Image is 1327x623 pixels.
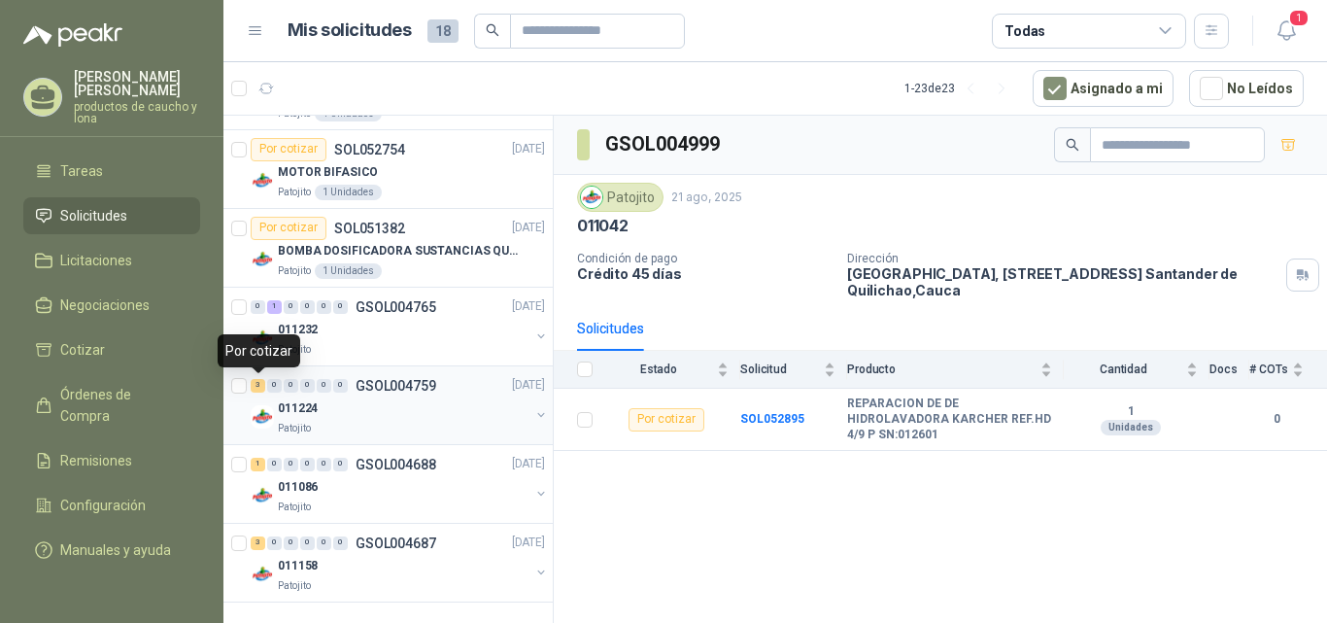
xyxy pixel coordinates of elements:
span: Configuración [60,495,146,516]
p: SOL051382 [334,222,405,235]
a: Por cotizarSOL051382[DATE] Company LogoBOMBA DOSIFICADORA SUSTANCIAS QUIMICASPatojito1 Unidades [223,209,553,288]
div: 0 [333,300,348,314]
p: [DATE] [512,219,545,237]
p: BOMBA DOSIFICADORA SUSTANCIAS QUIMICAS [278,242,520,260]
p: 011158 [278,557,318,575]
span: Producto [847,363,1037,376]
div: 1 [251,458,265,471]
a: 0 1 0 0 0 0 GSOL004765[DATE] Company Logo011232Patojito [251,295,549,358]
a: Cotizar [23,331,200,368]
button: 1 [1269,14,1304,49]
p: GSOL004759 [356,379,436,393]
b: 0 [1249,410,1304,429]
div: 0 [284,379,298,393]
div: 0 [333,458,348,471]
a: SOL052895 [740,412,804,426]
span: 1 [1288,9,1310,27]
div: 0 [333,536,348,550]
span: Órdenes de Compra [60,384,182,427]
p: Patojito [278,578,311,594]
p: SOL052754 [334,143,405,156]
img: Company Logo [251,405,274,429]
div: 0 [267,536,282,550]
p: Patojito [278,185,311,200]
div: 0 [284,458,298,471]
span: Manuales y ayuda [60,539,171,561]
p: GSOL004765 [356,300,436,314]
span: Tareas [60,160,103,182]
a: 1 0 0 0 0 0 GSOL004688[DATE] Company Logo011086Patojito [251,453,549,515]
div: 0 [300,536,315,550]
p: [PERSON_NAME] [PERSON_NAME] [74,70,200,97]
a: Por cotizarSOL052754[DATE] Company LogoMOTOR BIFASICOPatojito1 Unidades [223,130,553,209]
p: GSOL004688 [356,458,436,471]
th: Estado [604,351,740,389]
th: Producto [847,351,1064,389]
p: Patojito [278,421,311,436]
a: Remisiones [23,442,200,479]
button: Asignado a mi [1033,70,1174,107]
div: 1 - 23 de 23 [904,73,1017,104]
button: No Leídos [1189,70,1304,107]
b: 1 [1064,404,1198,420]
th: Solicitud [740,351,847,389]
div: Por cotizar [218,334,300,367]
div: 1 Unidades [315,185,382,200]
th: Cantidad [1064,351,1209,389]
img: Company Logo [251,169,274,192]
div: 0 [317,379,331,393]
p: Crédito 45 días [577,265,832,282]
span: search [1066,138,1079,152]
p: [GEOGRAPHIC_DATA], [STREET_ADDRESS] Santander de Quilichao , Cauca [847,265,1278,298]
p: [DATE] [512,455,545,473]
a: Licitaciones [23,242,200,279]
a: Configuración [23,487,200,524]
p: [DATE] [512,376,545,395]
span: Cotizar [60,339,105,361]
div: Por cotizar [251,217,326,240]
a: Negociaciones [23,287,200,324]
p: [DATE] [512,297,545,316]
div: 0 [317,536,331,550]
a: Órdenes de Compra [23,376,200,434]
div: 0 [284,300,298,314]
b: REPARACION DE DE HIDROLAVADORA KARCHER REF.HD 4/9 P SN:012601 [847,397,1052,442]
span: Solicitud [740,363,820,376]
span: Licitaciones [60,250,132,271]
span: Estado [604,363,713,376]
p: 21 ago, 2025 [671,189,742,207]
img: Company Logo [581,187,602,208]
p: [DATE] [512,140,545,158]
div: 0 [267,458,282,471]
h1: Mis solicitudes [288,17,412,45]
div: 3 [251,536,265,550]
p: 011086 [278,478,318,497]
p: Dirección [847,252,1278,265]
div: 0 [300,300,315,314]
img: Company Logo [251,484,274,507]
p: 011224 [278,399,318,418]
a: Solicitudes [23,197,200,234]
p: 011232 [278,321,318,339]
a: Tareas [23,153,200,190]
div: 0 [333,379,348,393]
span: search [486,23,499,37]
span: Solicitudes [60,205,127,226]
div: 1 [267,300,282,314]
div: Por cotizar [629,408,704,432]
div: 0 [317,458,331,471]
img: Logo peakr [23,23,122,47]
h3: GSOL004999 [605,129,723,159]
div: Unidades [1101,420,1161,435]
div: 0 [317,300,331,314]
div: Solicitudes [577,318,644,339]
a: 3 0 0 0 0 0 GSOL004759[DATE] Company Logo011224Patojito [251,374,549,436]
p: Patojito [278,263,311,279]
p: productos de caucho y lona [74,101,200,124]
img: Company Logo [251,563,274,586]
p: 011042 [577,216,629,236]
span: Cantidad [1064,363,1182,376]
th: # COTs [1249,351,1327,389]
span: Negociaciones [60,294,150,316]
div: 0 [284,536,298,550]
